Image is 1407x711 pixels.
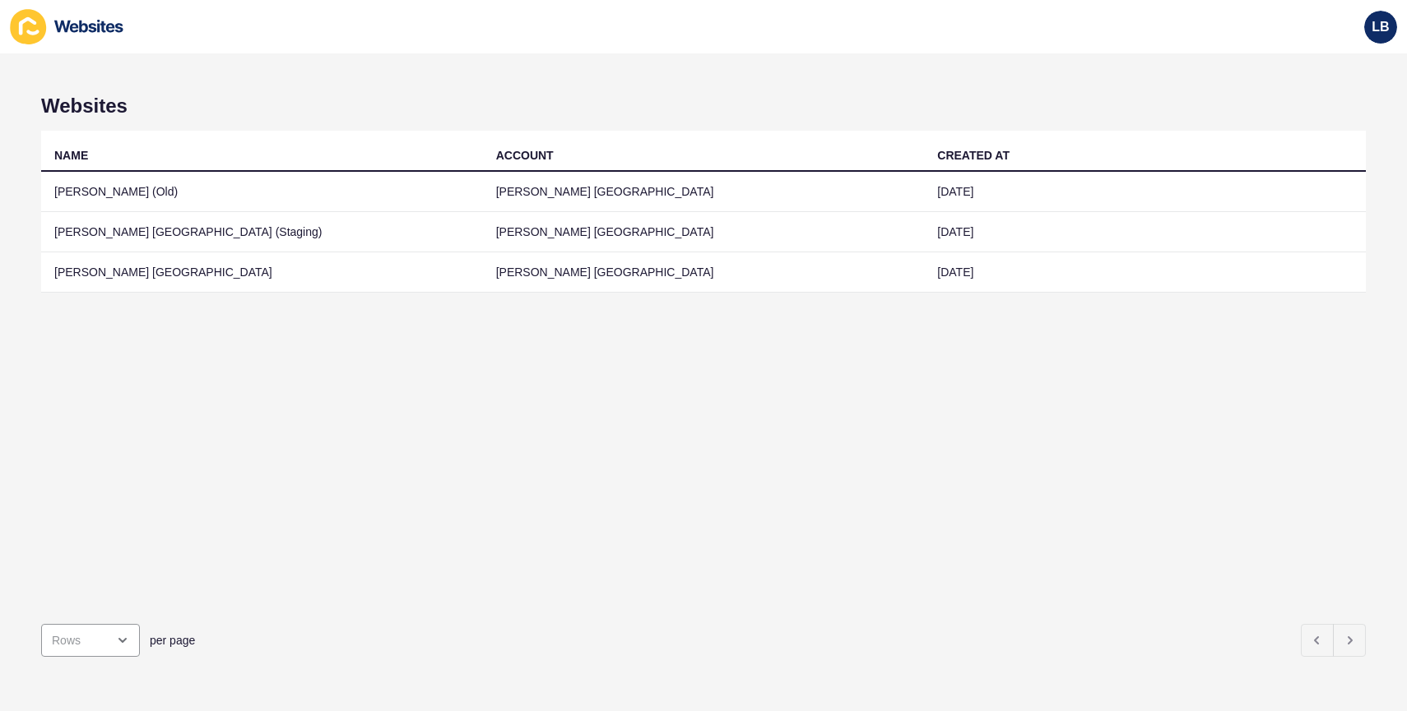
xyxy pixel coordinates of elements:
td: [DATE] [924,212,1366,252]
div: ACCOUNT [496,147,554,164]
td: [DATE] [924,172,1366,212]
td: [PERSON_NAME] (Old) [41,172,483,212]
span: per page [150,632,195,649]
td: [PERSON_NAME] [GEOGRAPHIC_DATA] (Staging) [41,212,483,252]
td: [PERSON_NAME] [GEOGRAPHIC_DATA] [483,172,925,212]
div: NAME [54,147,88,164]
td: [PERSON_NAME] [GEOGRAPHIC_DATA] [483,252,925,293]
div: CREATED AT [937,147,1010,164]
h1: Websites [41,95,1366,118]
span: LB [1372,19,1389,35]
td: [PERSON_NAME] [GEOGRAPHIC_DATA] [483,212,925,252]
div: open menu [41,624,140,657]
td: [PERSON_NAME] [GEOGRAPHIC_DATA] [41,252,483,293]
td: [DATE] [924,252,1366,293]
